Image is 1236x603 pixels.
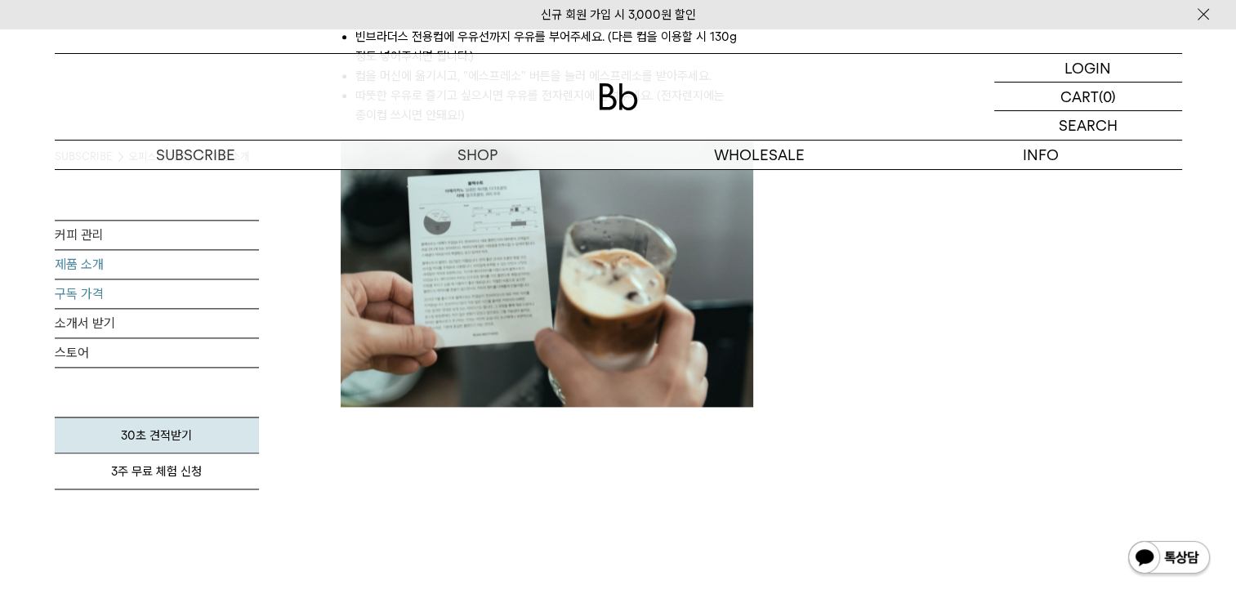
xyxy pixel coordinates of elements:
[994,54,1182,83] a: LOGIN
[900,141,1182,169] p: INFO
[337,141,618,169] a: SHOP
[1127,539,1211,578] img: 카카오톡 채널 1:1 채팅 버튼
[55,308,259,337] a: 소개서 받기
[55,220,259,248] a: 커피 관리
[1099,83,1116,110] p: (0)
[1060,83,1099,110] p: CART
[55,141,337,169] a: SUBSCRIBE
[55,453,259,489] a: 3주 무료 체험 신청
[599,83,638,110] img: 로고
[55,416,259,453] a: 30초 견적받기
[994,83,1182,111] a: CART (0)
[341,141,753,407] img: 라떼 즐기기
[55,249,259,278] a: 제품 소개
[1059,111,1118,140] p: SEARCH
[541,7,696,22] a: 신규 회원 가입 시 3,000원 할인
[55,279,259,307] a: 구독 가격
[618,141,900,169] p: WHOLESALE
[55,337,259,366] a: 스토어
[1064,54,1111,82] p: LOGIN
